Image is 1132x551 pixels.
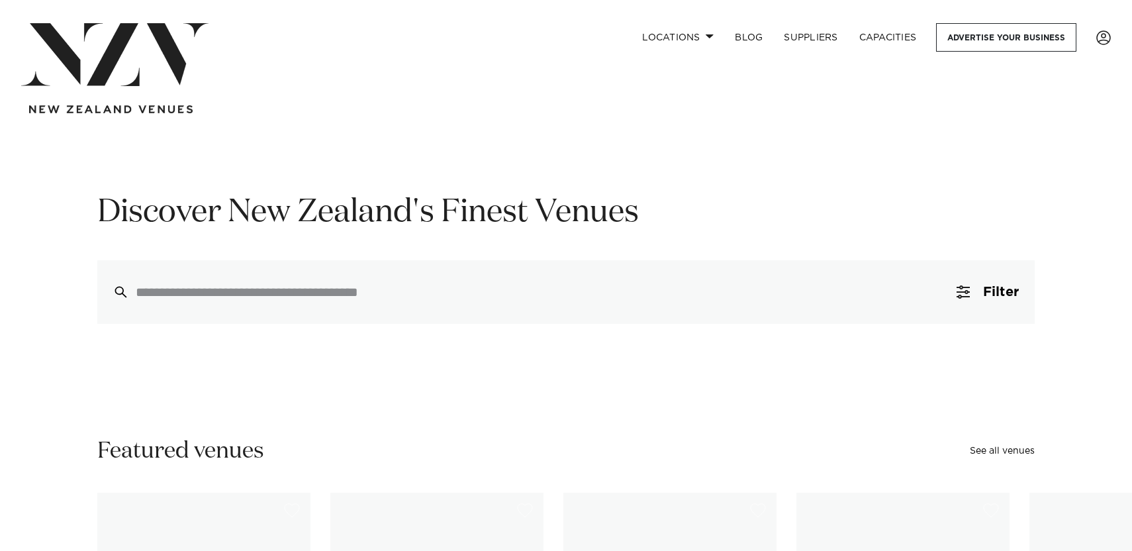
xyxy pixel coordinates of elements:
[970,446,1035,456] a: See all venues
[941,260,1035,324] button: Filter
[632,23,724,52] a: Locations
[849,23,927,52] a: Capacities
[983,285,1019,299] span: Filter
[936,23,1076,52] a: Advertise your business
[724,23,773,52] a: BLOG
[97,192,1035,234] h1: Discover New Zealand's Finest Venues
[773,23,848,52] a: SUPPLIERS
[29,105,193,114] img: new-zealand-venues-text.png
[97,436,264,466] h2: Featured venues
[21,23,209,86] img: nzv-logo.png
